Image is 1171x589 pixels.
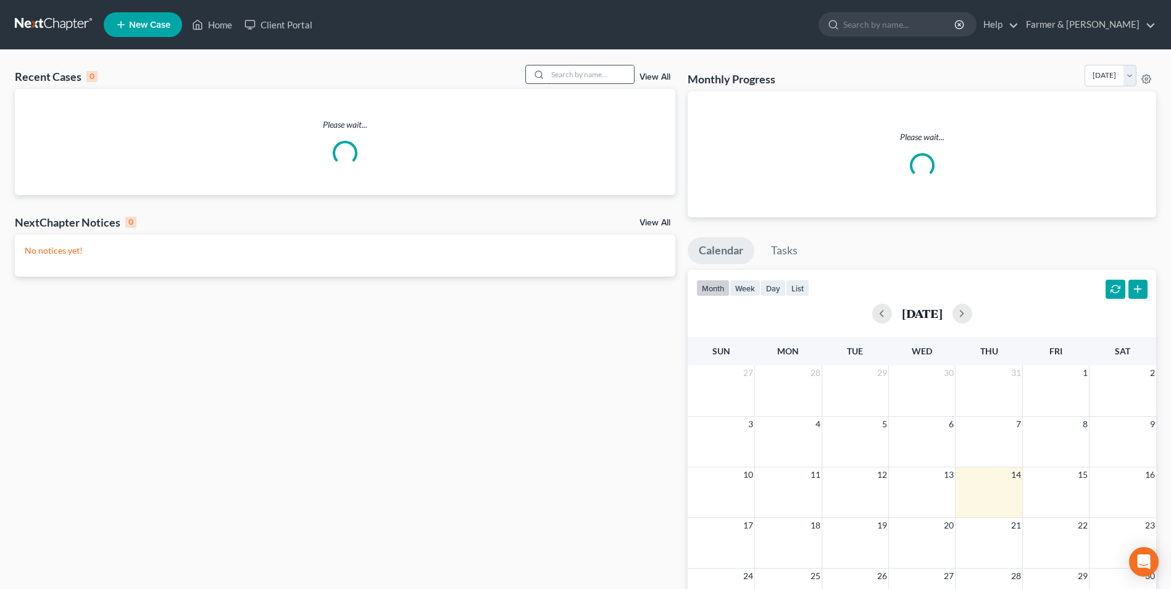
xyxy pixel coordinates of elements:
span: 31 [1010,366,1022,380]
span: 29 [876,366,888,380]
span: Mon [777,346,799,356]
span: 16 [1144,467,1156,482]
span: 6 [948,417,955,432]
span: 27 [742,366,754,380]
a: Calendar [688,237,754,264]
button: week [730,280,761,296]
span: Tue [847,346,863,356]
span: 21 [1010,518,1022,533]
span: 20 [943,518,955,533]
button: day [761,280,786,296]
a: Client Portal [238,14,319,36]
span: 28 [809,366,822,380]
span: 8 [1081,417,1089,432]
span: 2 [1149,366,1156,380]
span: 12 [876,467,888,482]
button: list [786,280,809,296]
span: 28 [1010,569,1022,583]
a: View All [640,219,670,227]
div: Recent Cases [15,69,98,84]
a: Farmer & [PERSON_NAME] [1020,14,1156,36]
span: 11 [809,467,822,482]
span: 14 [1010,467,1022,482]
span: 27 [943,569,955,583]
span: Fri [1049,346,1062,356]
span: 13 [943,467,955,482]
span: Thu [980,346,998,356]
span: 17 [742,518,754,533]
span: New Case [129,20,170,30]
span: 22 [1077,518,1089,533]
p: Please wait... [15,119,675,131]
p: Please wait... [698,131,1146,143]
span: 30 [943,366,955,380]
span: 1 [1081,366,1089,380]
span: 5 [881,417,888,432]
span: 29 [1077,569,1089,583]
p: No notices yet! [25,244,665,257]
a: View All [640,73,670,81]
span: 9 [1149,417,1156,432]
button: month [696,280,730,296]
span: 24 [742,569,754,583]
div: 0 [86,71,98,82]
a: Help [977,14,1019,36]
span: 15 [1077,467,1089,482]
span: 3 [747,417,754,432]
span: 23 [1144,518,1156,533]
input: Search by name... [548,65,634,83]
h3: Monthly Progress [688,72,775,86]
span: Wed [912,346,932,356]
span: 4 [814,417,822,432]
span: Sat [1115,346,1130,356]
span: 18 [809,518,822,533]
span: 26 [876,569,888,583]
input: Search by name... [843,13,956,36]
span: 10 [742,467,754,482]
h2: [DATE] [902,307,943,320]
span: Sun [712,346,730,356]
a: Tasks [760,237,809,264]
a: Home [186,14,238,36]
span: 25 [809,569,822,583]
span: 19 [876,518,888,533]
div: Open Intercom Messenger [1129,547,1159,577]
div: 0 [125,217,136,228]
span: 7 [1015,417,1022,432]
div: NextChapter Notices [15,215,136,230]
